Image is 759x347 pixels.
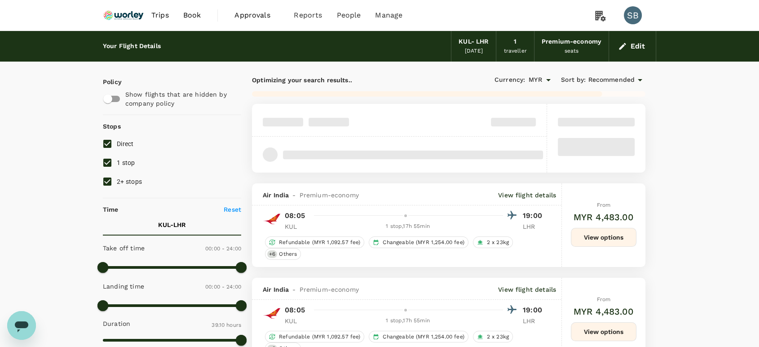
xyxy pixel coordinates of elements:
div: 2 x 23kg [473,236,513,248]
span: Direct [117,140,134,147]
div: 1 stop , 17h 55min [313,316,503,325]
div: 2 x 23kg [473,331,513,343]
span: Air India [263,285,289,294]
div: Refundable (MYR 1,092.57 fee) [265,331,364,343]
div: 1 [514,37,516,47]
button: View options [571,228,636,247]
p: Time [103,205,119,214]
span: Currency : [494,75,525,85]
iframe: Button to launch messaging window [7,311,36,340]
p: Optimizing your search results.. [252,76,449,85]
span: Recommended [588,75,635,85]
p: LHR [523,316,545,325]
span: From [597,202,611,208]
span: Others [275,250,300,258]
p: 19:00 [523,210,545,221]
h6: MYR 4,483.00 [574,304,634,319]
p: 08:05 [285,210,305,221]
span: Manage [375,10,402,21]
img: AI [263,304,281,322]
span: Refundable (MYR 1,092.57 fee) [275,333,364,341]
span: People [336,10,361,21]
span: 00:00 - 24:00 [205,284,241,290]
button: Open [542,74,555,86]
img: Ranhill Worley Sdn Bhd [103,5,144,25]
div: KUL - LHR [459,37,489,47]
p: View flight details [498,191,556,200]
span: Trips [151,10,169,21]
button: Edit [616,39,649,53]
h6: MYR 4,483.00 [574,210,634,224]
p: Reset [224,205,241,214]
span: Refundable (MYR 1,092.57 fee) [275,239,364,246]
p: Policy [103,77,111,86]
span: 2+ stops [117,178,142,185]
span: + 6 [267,250,277,258]
div: Refundable (MYR 1,092.57 fee) [265,236,364,248]
div: 1 stop , 17h 55min [313,222,503,231]
div: [DATE] [465,47,483,56]
span: Approvals [234,10,279,21]
span: Book [183,10,201,21]
p: Show flights that are hidden by company policy [125,90,235,108]
div: +6Others [265,248,301,260]
p: 19:00 [523,305,545,316]
div: traveller [503,47,526,56]
strong: Stops [103,123,121,130]
p: 08:05 [285,305,305,316]
div: Your Flight Details [103,41,161,51]
p: View flight details [498,285,556,294]
span: Sort by : [561,75,586,85]
p: KUL [285,222,307,231]
span: 1 stop [117,159,135,166]
p: Duration [103,319,130,328]
span: Changeable (MYR 1,254.00 fee) [379,333,468,341]
span: 2 x 23kg [483,239,512,246]
img: AI [263,210,281,228]
span: From [597,296,611,303]
span: Premium-economy [300,191,359,200]
span: 39.10 hours [212,322,241,328]
p: Take off time [103,244,145,253]
div: SB [624,6,642,24]
p: LHR [523,222,545,231]
div: seats [565,47,579,56]
span: Changeable (MYR 1,254.00 fee) [379,239,468,246]
button: View options [571,322,636,341]
div: Premium-economy [542,37,601,47]
div: Changeable (MYR 1,254.00 fee) [369,236,468,248]
span: Reports [294,10,322,21]
p: KUL - LHR [158,220,186,229]
div: Changeable (MYR 1,254.00 fee) [369,331,468,343]
p: Landing time [103,282,144,291]
span: - [289,285,299,294]
span: - [289,191,299,200]
span: Air India [263,191,289,200]
span: 2 x 23kg [483,333,512,341]
span: Premium-economy [300,285,359,294]
p: KUL [285,316,307,325]
span: 00:00 - 24:00 [205,245,241,252]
